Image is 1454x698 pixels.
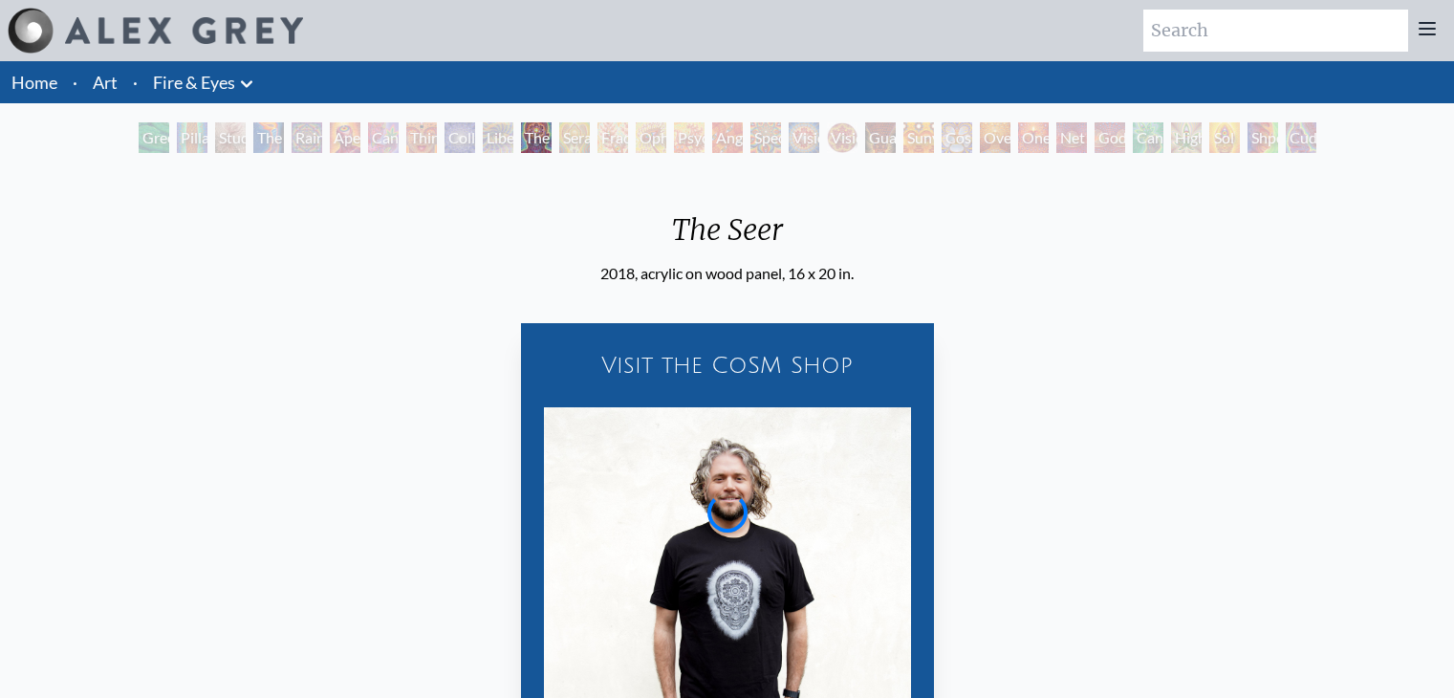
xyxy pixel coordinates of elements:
[521,122,552,153] div: The Seer
[1095,122,1125,153] div: Godself
[903,122,934,153] div: Sunyata
[600,212,854,262] div: The Seer
[330,122,360,153] div: Aperture
[712,122,743,153] div: Angel Skin
[597,122,628,153] div: Fractal Eyes
[636,122,666,153] div: Ophanic Eyelash
[827,122,857,153] div: Vision [PERSON_NAME]
[865,122,896,153] div: Guardian of Infinite Vision
[11,72,57,93] a: Home
[177,122,207,153] div: Pillar of Awareness
[750,122,781,153] div: Spectral Lotus
[1209,122,1240,153] div: Sol Invictus
[253,122,284,153] div: The Torch
[93,69,118,96] a: Art
[600,262,854,285] div: 2018, acrylic on wood panel, 16 x 20 in.
[215,122,246,153] div: Study for the Great Turn
[1133,122,1163,153] div: Cannafist
[559,122,590,153] div: Seraphic Transport Docking on the Third Eye
[139,122,169,153] div: Green Hand
[445,122,475,153] div: Collective Vision
[483,122,513,153] div: Liberation Through Seeing
[406,122,437,153] div: Third Eye Tears of Joy
[65,61,85,103] li: ·
[980,122,1010,153] div: Oversoul
[292,122,322,153] div: Rainbow Eye Ripple
[789,122,819,153] div: Vision Crystal
[674,122,705,153] div: Psychomicrograph of a Fractal Paisley Cherub Feather Tip
[532,335,922,396] a: Visit the CoSM Shop
[1056,122,1087,153] div: Net of Being
[1286,122,1316,153] div: Cuddle
[1018,122,1049,153] div: One
[1248,122,1278,153] div: Shpongled
[1143,10,1408,52] input: Search
[942,122,972,153] div: Cosmic Elf
[368,122,399,153] div: Cannabis Sutra
[153,69,235,96] a: Fire & Eyes
[125,61,145,103] li: ·
[1171,122,1202,153] div: Higher Vision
